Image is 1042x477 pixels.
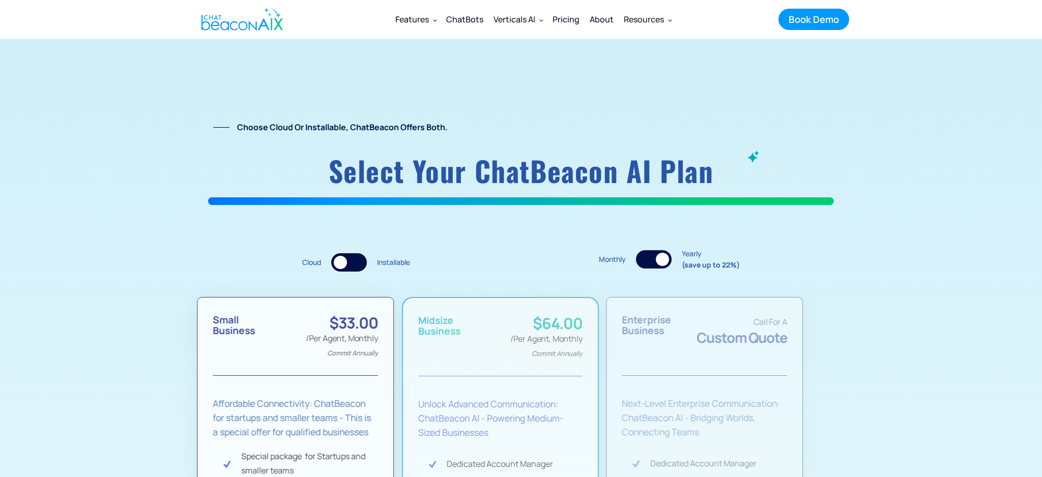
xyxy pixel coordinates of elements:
[682,260,740,270] strong: (save up to 22%)
[619,7,676,32] div: Resources
[622,315,671,336] div: Enterprise Business
[510,332,582,361] div: /Per Agent, Monthly
[327,348,378,357] em: Commit Annually
[599,254,626,265] div: Monthly
[624,12,664,26] div: Resources
[622,396,787,439] div: Next-Level Enterprise Communication: ChatBeacon AI - Bridging Worlds, Connecting Teams
[213,127,229,128] img: Line
[377,257,410,268] div: Installable
[697,328,787,347] span: Custom Quote
[590,12,614,26] div: About
[418,398,563,438] strong: Unlock Advanced Communication: ChatBeacon AI - Powering Medium-Sized Businesses
[237,122,448,133] strong: Choose Cloud or Installable, ChatBeacon offers both.
[441,6,488,33] a: ChatBots
[789,13,839,26] div: Book Demo
[682,248,740,270] div: Yearly
[433,18,437,22] img: Dropdown
[302,257,321,268] div: Cloud
[488,7,547,32] div: Verticals AI
[223,459,231,468] img: Check
[213,396,378,439] div: Affordable Connectivity: ChatBeacon for startups and smaller teams - This is a special offer for ...
[395,12,429,26] div: Features
[510,315,582,332] div: $64.00
[668,18,672,22] img: Dropdown
[193,2,288,37] a: home
[213,315,255,336] div: Small Business
[746,150,761,164] img: ChatBeacon AI
[532,349,583,358] em: Commit Annually
[547,7,585,32] a: Pricing
[446,12,483,26] div: ChatBots
[650,456,757,470] div: Dedicated Account Manager
[390,7,441,32] div: Features
[494,12,535,26] div: Verticals AI
[306,331,378,360] div: /Per Agent, Monthly
[553,12,580,26] div: Pricing
[447,457,553,471] div: Dedicated Account Manager
[697,315,787,329] div: Call For A
[428,459,437,468] img: Check
[418,315,460,337] div: Midsize Business
[539,18,543,22] img: Dropdown
[585,6,619,33] a: About
[632,458,640,468] img: Check
[778,9,849,30] a: Book Demo
[306,315,378,331] div: $33.00
[208,157,834,184] h1: Select your ChatBeacon AI plan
